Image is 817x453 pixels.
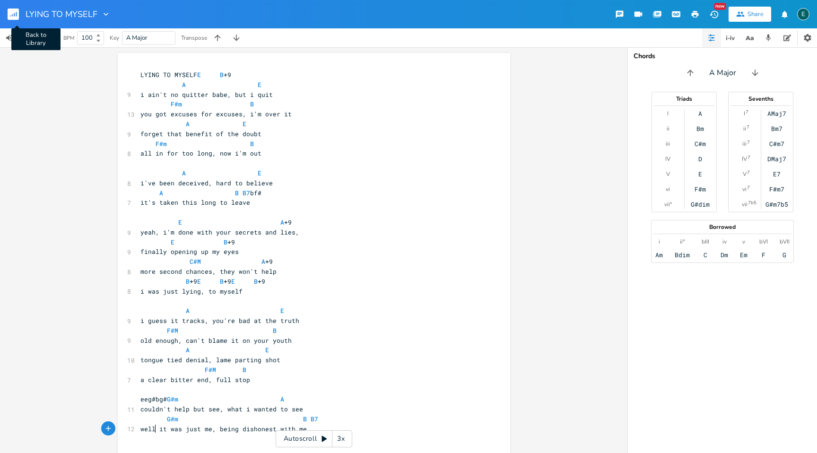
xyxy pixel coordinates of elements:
[186,277,190,286] span: B
[231,277,235,286] span: E
[695,140,706,148] div: C#m
[243,120,246,128] span: E
[714,3,726,10] div: New
[182,80,186,89] span: A
[265,346,269,354] span: E
[747,139,750,146] sup: 7
[110,35,119,41] div: Key
[747,154,750,161] sup: 7
[303,415,307,423] span: B
[276,430,352,447] div: Autoscroll
[666,140,670,148] div: iii
[258,80,261,89] span: E
[140,287,243,296] span: i was just lying, to myself
[261,257,265,266] span: A
[186,120,190,128] span: A
[743,170,747,178] div: V
[140,277,265,286] span: +9 +9 +9
[140,257,273,266] span: +9
[140,238,235,246] span: +9
[767,155,786,163] div: DMaj7
[156,139,167,148] span: F#m
[140,267,277,276] span: more second chances, they won't help
[197,277,201,286] span: E
[140,356,280,364] span: tongue tied denial, lame parting shot
[742,185,747,193] div: vi
[140,110,292,118] span: you got excuses for excuses, i'm over it
[280,218,284,226] span: A
[250,139,254,148] span: B
[181,35,207,41] div: Transpose
[186,306,190,315] span: A
[782,251,786,259] div: G
[698,170,702,178] div: E
[667,125,669,132] div: ii
[780,238,790,245] div: bVII
[709,68,736,78] span: A Major
[140,90,273,99] span: i ain't no quitter babe, but i quit
[140,149,261,157] span: all in for too long, now i'm out
[747,169,750,176] sup: 7
[140,425,307,433] span: well it was just me, being dishonest with me
[197,70,201,79] span: E
[167,326,178,335] span: F#M
[258,169,261,177] span: E
[664,200,672,208] div: vii°
[721,251,728,259] div: Dm
[747,184,750,192] sup: 7
[140,179,273,187] span: i've been deceived, hard to believe
[704,251,707,259] div: C
[743,125,746,132] div: ii
[742,140,747,148] div: iii
[171,100,182,108] span: F#m
[26,10,97,18] span: LYING TO MYSELF
[235,189,239,197] span: B
[680,238,685,245] div: ii°
[254,277,258,286] span: B
[140,247,239,256] span: finally opening up my eyes
[280,395,284,403] span: A
[140,198,250,207] span: it's taken this long to leave
[696,125,704,132] div: Bm
[140,218,292,226] span: +9
[178,218,182,226] span: E
[729,7,771,22] button: Share
[140,130,261,138] span: forget that benefit of the doubt
[140,395,284,403] span: eeg#bg#
[675,251,690,259] div: Bdim
[747,10,764,18] div: Share
[182,169,186,177] span: A
[250,100,254,108] span: B
[220,70,224,79] span: B
[126,34,148,42] span: A Major
[167,415,178,423] span: G#m
[729,96,793,102] div: Sevenths
[769,185,784,193] div: F#m7
[273,326,277,335] span: B
[698,155,702,163] div: D
[634,53,811,60] div: Chords
[742,238,745,245] div: v
[652,224,793,230] div: Borrowed
[140,228,299,236] span: yeah, i'm done with your secrets and lies,
[797,8,809,20] div: edenmusic
[797,3,809,25] button: E
[765,200,788,208] div: G#m7b5
[186,346,190,354] span: A
[8,3,26,26] button: Back to Library
[224,238,227,246] span: B
[748,199,756,207] sup: 7b5
[140,189,261,197] span: bf#
[140,316,299,325] span: i guess it tracks, you're bad at the truth
[773,170,781,178] div: E7
[742,155,747,163] div: IV
[159,189,163,197] span: A
[205,366,216,374] span: F#M
[243,366,246,374] span: B
[698,110,702,117] div: A
[704,6,723,23] button: New
[742,200,747,208] div: vii
[655,251,663,259] div: Am
[762,251,765,259] div: F
[666,170,670,178] div: V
